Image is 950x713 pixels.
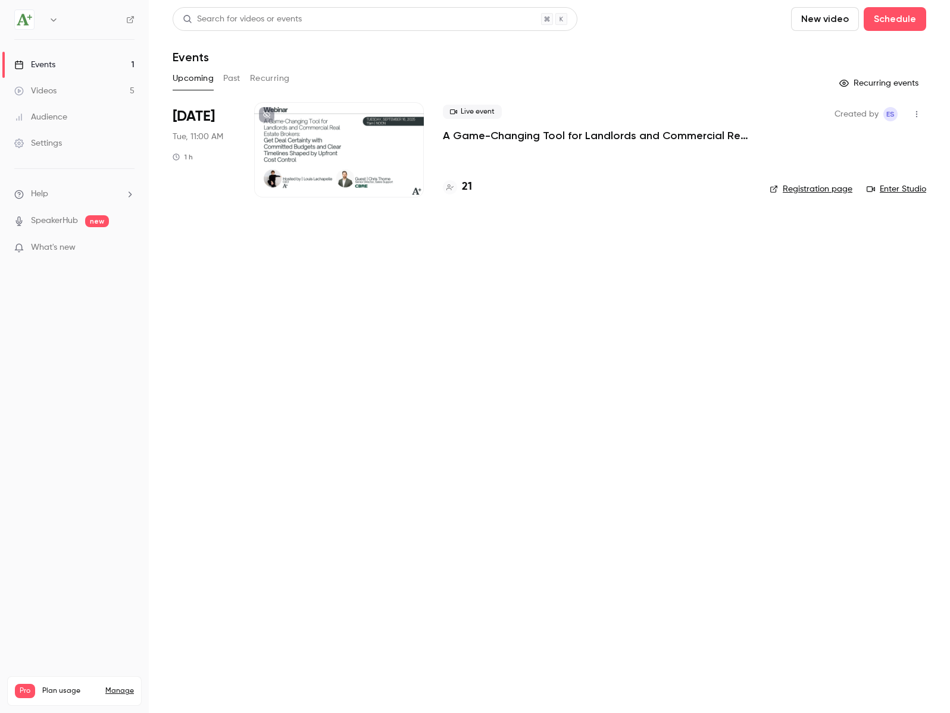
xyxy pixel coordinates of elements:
[173,50,209,64] h1: Events
[31,215,78,227] a: SpeakerHub
[14,111,67,123] div: Audience
[85,215,109,227] span: new
[443,128,751,143] a: A Game-Changing Tool for Landlords and Commercial Real Estate Brokers: Get Deal Certainty with Co...
[183,13,302,26] div: Search for videos or events
[223,69,240,88] button: Past
[173,69,214,88] button: Upcoming
[14,59,55,71] div: Events
[14,137,62,149] div: Settings
[835,107,879,121] span: Created by
[443,105,502,119] span: Live event
[867,183,926,195] a: Enter Studio
[834,74,926,93] button: Recurring events
[42,686,98,696] span: Plan usage
[173,152,193,162] div: 1 h
[462,179,472,195] h4: 21
[864,7,926,31] button: Schedule
[105,686,134,696] a: Manage
[883,107,898,121] span: Emmanuelle Sera
[31,188,48,200] span: Help
[173,131,223,143] span: Tue, 11:00 AM
[120,243,135,253] iframe: Noticeable Trigger
[31,241,76,254] span: What's new
[443,179,472,195] a: 21
[15,684,35,698] span: Pro
[886,107,895,121] span: ES
[173,102,235,197] div: Sep 16 Tue, 11:00 AM (America/Toronto)
[791,7,859,31] button: New video
[14,85,57,97] div: Videos
[14,188,135,200] li: help-dropdown-opener
[770,183,852,195] a: Registration page
[250,69,290,88] button: Recurring
[173,107,215,126] span: [DATE]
